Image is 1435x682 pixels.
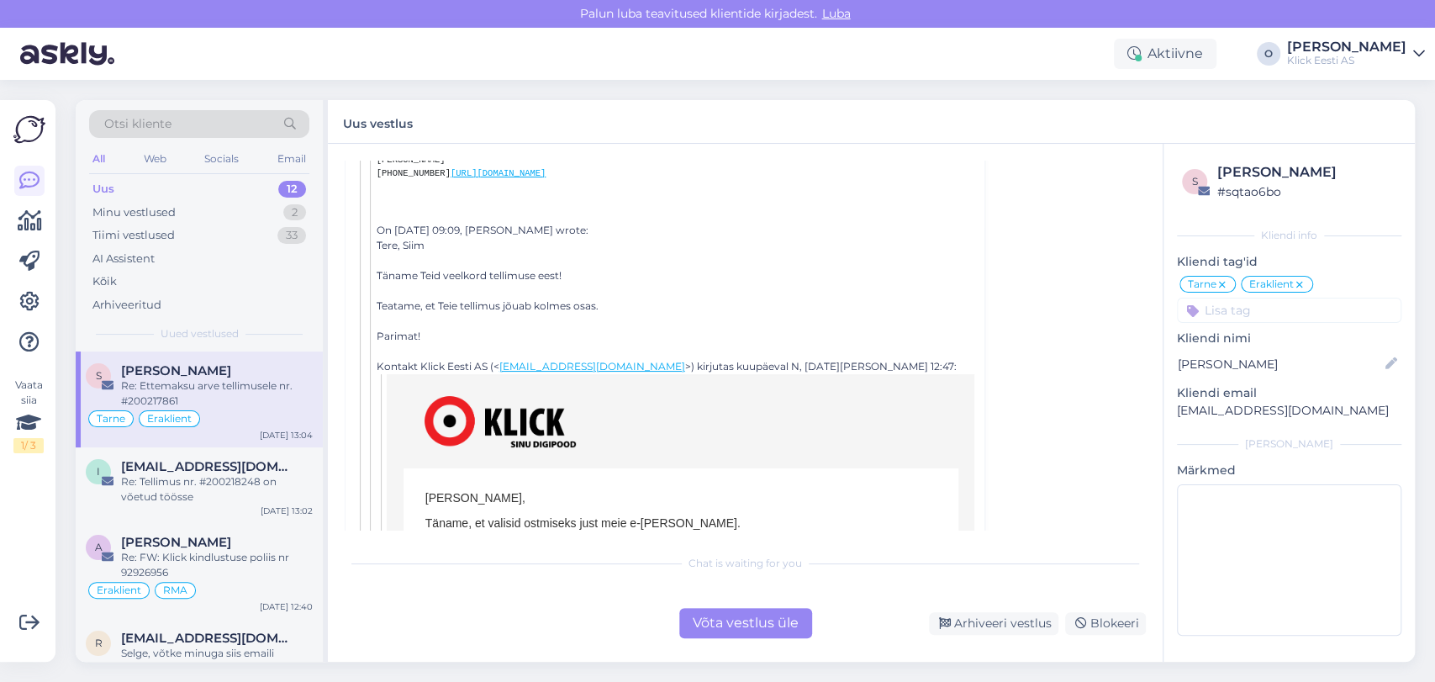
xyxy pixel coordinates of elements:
[345,556,1146,571] div: Chat is waiting for you
[1177,330,1401,347] p: Kliendi nimi
[92,251,155,267] div: AI Assistent
[929,612,1058,635] div: Arhiveeri vestlus
[1217,162,1396,182] div: [PERSON_NAME]
[451,168,546,178] a: [URL][DOMAIN_NAME]
[679,608,812,638] div: Võta vestlus üle
[425,396,576,447] img: Klick Eesti AS
[817,6,856,21] span: Luba
[121,363,231,378] span: Siim Tõniste
[121,550,313,580] div: Re: FW: Klick kindlustuse poliis nr 92926956
[1192,175,1198,188] span: s
[1177,384,1401,402] p: Kliendi email
[1257,42,1280,66] div: O
[377,140,975,180] pre: -- [PERSON_NAME] [PHONE_NUMBER]
[377,329,975,344] div: Parimat!
[1177,402,1401,420] p: [EMAIL_ADDRESS][DOMAIN_NAME]
[377,238,975,344] div: Tere, Siim
[1287,40,1425,67] a: [PERSON_NAME]Klick Eesti AS
[92,181,114,198] div: Uus
[1217,182,1396,201] div: # sqtao6bo
[201,148,242,170] div: Socials
[1287,40,1406,54] div: [PERSON_NAME]
[1114,39,1216,69] div: Aktiivne
[92,297,161,314] div: Arhiveeritud
[147,414,192,424] span: Eraklient
[377,359,975,374] div: Kontakt Klick Eesti AS (< >) kirjutas kuupäeval N, [DATE][PERSON_NAME] 12:47:
[283,204,306,221] div: 2
[104,115,171,133] span: Otsi kliente
[260,600,313,613] div: [DATE] 12:40
[121,459,296,474] span: info@fullwrap.eu
[97,585,141,595] span: Eraklient
[97,414,125,424] span: Tarne
[425,515,936,532] p: Täname, et valisid ostmiseks just meie e-[PERSON_NAME].
[121,474,313,505] div: Re: Tellimus nr. #200218248 on võetud töösse
[377,299,975,314] div: Teatame, et Teie tellimus jõuab kolmes osas.
[92,273,117,290] div: Kõik
[499,360,685,373] a: [EMAIL_ADDRESS][DOMAIN_NAME]
[95,637,103,649] span: r
[97,465,100,478] span: i
[377,223,975,238] div: On [DATE] 09:09, [PERSON_NAME] wrote:
[1178,355,1382,373] input: Lisa nimi
[1188,279,1216,289] span: Tarne
[89,148,108,170] div: All
[1249,279,1294,289] span: Eraklient
[92,227,175,244] div: Tiimi vestlused
[1177,462,1401,479] p: Märkmed
[140,148,170,170] div: Web
[425,490,936,507] p: [PERSON_NAME],
[121,631,296,646] span: razzmus98@gmail.com
[13,438,44,453] div: 1 / 3
[260,429,313,441] div: [DATE] 13:04
[343,110,413,133] label: Uus vestlus
[95,541,103,553] span: A
[121,535,231,550] span: Andre Silmberg
[121,378,313,409] div: Re: Ettemaksu arve tellimusele nr. #200217861
[163,585,187,595] span: RMA
[277,227,306,244] div: 33
[261,505,313,517] div: [DATE] 13:02
[161,326,239,341] span: Uued vestlused
[1177,228,1401,243] div: Kliendi info
[13,114,45,145] img: Askly Logo
[1065,612,1146,635] div: Blokeeri
[278,181,306,198] div: 12
[377,268,975,283] div: Täname Teid veelkord tellimuse eest!
[274,148,309,170] div: Email
[96,369,102,382] span: S
[92,204,176,221] div: Minu vestlused
[1177,436,1401,452] div: [PERSON_NAME]
[1177,298,1401,323] input: Lisa tag
[13,378,44,453] div: Vaata siia
[1177,253,1401,271] p: Kliendi tag'id
[121,646,313,676] div: Selge, võtke minuga siis emaili [PERSON_NAME] ühendust.
[1287,54,1406,67] div: Klick Eesti AS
